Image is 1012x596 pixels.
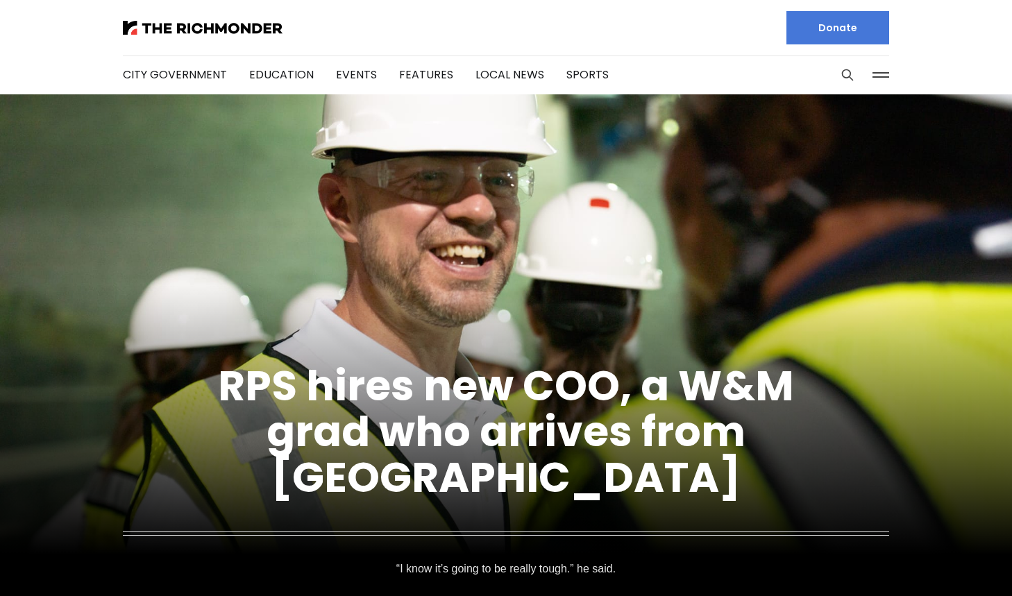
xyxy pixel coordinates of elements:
img: The Richmonder [123,21,282,35]
a: Education [249,67,314,83]
a: City Government [123,67,227,83]
a: Sports [566,67,609,83]
iframe: portal-trigger [895,528,1012,596]
a: Features [399,67,453,83]
a: Events [336,67,377,83]
a: Local News [475,67,544,83]
a: RPS hires new COO, a W&M grad who arrives from [GEOGRAPHIC_DATA] [218,357,794,506]
a: Donate [786,11,889,44]
button: Search this site [837,65,858,85]
p: “I know it’s going to be really tough.” he said. [395,559,617,579]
